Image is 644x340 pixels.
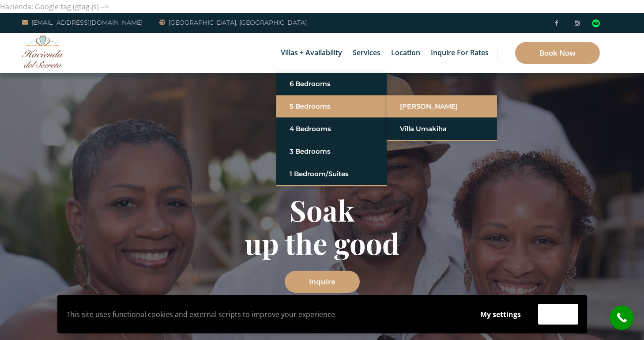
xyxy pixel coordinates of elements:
a: Villa Umakiha [400,121,484,137]
a: Villas + Availability [276,33,346,73]
a: [EMAIL_ADDRESS][DOMAIN_NAME] [22,17,143,28]
div: Read traveler reviews on Tripadvisor [592,19,600,27]
a: 6 Bedrooms [290,76,373,92]
a: Inquire for Rates [426,33,493,73]
button: Accept [538,304,578,325]
a: Book Now [515,42,600,64]
p: This site uses functional cookies and external scripts to improve your experience. [66,308,463,321]
a: 3 Bedrooms [290,144,373,159]
a: Services [348,33,385,73]
a: Location [387,33,425,73]
a: Inquire [285,271,360,293]
a: [GEOGRAPHIC_DATA], [GEOGRAPHIC_DATA] [159,17,307,28]
a: 4 Bedrooms [290,121,373,137]
h1: Soak up the good [64,193,580,260]
a: 5 Bedrooms [290,98,373,114]
button: My settings [472,304,529,325]
a: call [610,306,634,330]
img: Tripadvisor_logomark.svg [592,19,600,27]
i: call [612,308,632,328]
a: 1 Bedroom/Suites [290,166,373,182]
img: Awesome Logo [22,35,64,68]
a: [PERSON_NAME] [400,98,484,114]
